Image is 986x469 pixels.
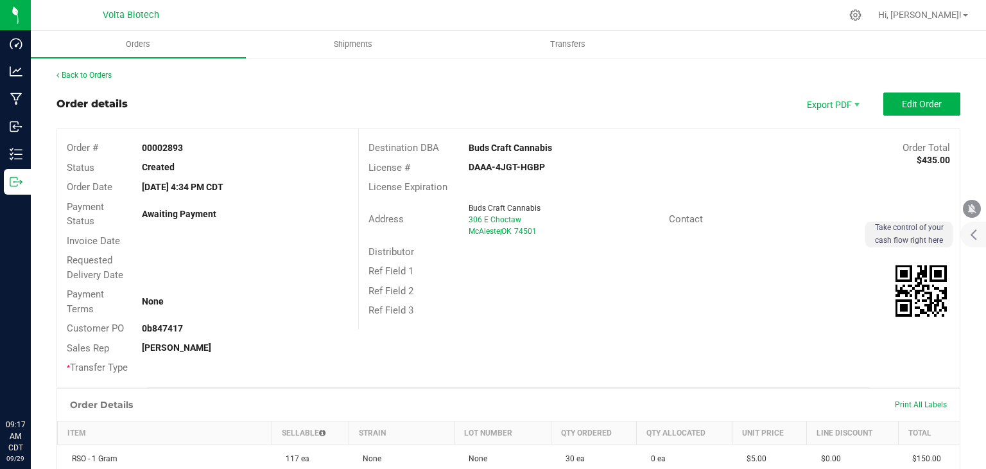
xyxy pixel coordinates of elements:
h1: Order Details [70,400,133,410]
th: Sellable [272,421,349,445]
inline-svg: Analytics [10,65,22,78]
span: License Expiration [368,181,447,193]
span: Order Date [67,181,112,193]
span: , [500,227,501,236]
strong: Buds Craft Cannabis [469,143,552,153]
span: Edit Order [902,99,942,109]
span: Buds Craft Cannabis [469,204,541,213]
strong: $435.00 [917,155,950,165]
strong: 00002893 [142,143,183,153]
span: Ref Field 2 [368,285,413,297]
inline-svg: Manufacturing [10,93,22,105]
span: $0.00 [815,454,841,463]
inline-svg: Dashboard [10,37,22,50]
span: Transfer Type [67,362,128,373]
th: Unit Price [732,421,807,445]
span: Hi, [PERSON_NAME]! [878,10,962,20]
span: 74501 [514,227,537,236]
span: Status [67,162,94,173]
span: Distributor [368,246,414,258]
span: 117 ea [279,454,309,463]
inline-svg: Inbound [10,120,22,133]
th: Qty Allocated [637,421,732,445]
span: License # [368,162,410,173]
span: 30 ea [559,454,585,463]
strong: DAAA-4JGT-HGBP [469,162,545,172]
a: Orders [31,31,246,58]
span: Destination DBA [368,142,439,154]
span: Ref Field 3 [368,305,413,316]
span: Sales Rep [67,342,109,354]
div: Order details [56,96,128,112]
a: Back to Orders [56,71,112,80]
strong: None [142,296,164,306]
span: Payment Status [67,201,104,227]
span: Ref Field 1 [368,265,413,277]
strong: Created [142,162,175,172]
inline-svg: Inventory [10,148,22,161]
span: Orders [108,39,168,50]
div: Manage settings [847,9,863,21]
span: OK [501,227,512,236]
th: Total [898,421,960,445]
strong: Awaiting Payment [142,209,216,219]
span: Transfers [533,39,603,50]
span: Print All Labels [895,400,947,409]
strong: [DATE] 4:34 PM CDT [142,182,223,192]
img: Scan me! [895,265,947,317]
span: $150.00 [906,454,941,463]
span: RSO - 1 Gram [65,454,117,463]
span: Order # [67,142,98,154]
span: None [462,454,487,463]
strong: 0b847417 [142,323,183,333]
th: Lot Number [454,421,551,445]
span: Customer PO [67,323,124,334]
li: Export PDF [793,93,870,116]
th: Strain [349,421,454,445]
span: Volta Biotech [103,10,159,21]
th: Qty Ordered [551,421,637,445]
span: 306 E Choctaw [469,215,521,224]
button: Edit Order [883,93,960,116]
span: Shipments [316,39,390,50]
qrcode: 00002893 [895,265,947,317]
iframe: Resource center [13,366,51,405]
span: Order Total [903,142,950,154]
a: Transfers [461,31,676,58]
th: Item [58,421,272,445]
p: 09:17 AM CDT [6,419,25,454]
a: Shipments [246,31,461,58]
span: McAlester [469,227,503,236]
p: 09/29 [6,454,25,463]
span: Requested Delivery Date [67,254,123,281]
span: Payment Terms [67,288,104,315]
span: Invoice Date [67,235,120,247]
inline-svg: Outbound [10,175,22,188]
span: $5.00 [740,454,766,463]
span: Contact [669,213,703,225]
span: None [356,454,381,463]
span: 0 ea [644,454,666,463]
strong: [PERSON_NAME] [142,342,211,353]
span: Address [368,213,404,225]
th: Line Discount [807,421,899,445]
